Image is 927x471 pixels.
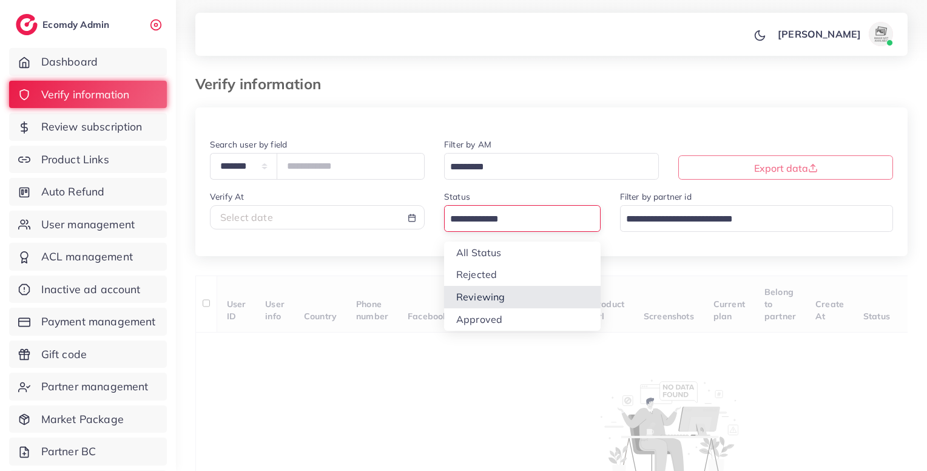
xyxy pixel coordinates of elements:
h2: Ecomdy Admin [42,19,112,30]
label: Status [444,191,470,203]
a: Dashboard [9,48,167,76]
input: Search for option [622,210,878,229]
a: Partner BC [9,438,167,466]
span: Verify information [41,87,130,103]
a: Partner management [9,373,167,401]
span: User management [41,217,135,232]
span: Product Links [41,152,109,168]
a: logoEcomdy Admin [16,14,112,35]
a: ACL management [9,243,167,271]
span: Export data [754,162,818,174]
a: Product Links [9,146,167,174]
li: Reviewing [444,286,601,308]
span: Auto Refund [41,184,105,200]
p: [PERSON_NAME] [778,27,861,41]
img: avatar [869,22,893,46]
span: Select date [220,211,273,223]
span: Partner BC [41,444,96,459]
a: Inactive ad account [9,276,167,303]
span: Payment management [41,314,156,330]
span: Dashboard [41,54,98,70]
label: Filter by partner id [620,191,692,203]
span: ACL management [41,249,133,265]
label: Verify At [210,191,244,203]
a: Auto Refund [9,178,167,206]
img: logo [16,14,38,35]
a: Payment management [9,308,167,336]
div: Search for option [444,153,659,179]
button: Export data [678,155,893,180]
a: Verify information [9,81,167,109]
li: Approved [444,308,601,331]
label: Filter by AM [444,138,491,151]
a: Gift code [9,341,167,368]
a: Review subscription [9,113,167,141]
li: All Status [444,242,601,264]
span: Partner management [41,379,149,395]
h3: Verify information [195,75,331,93]
label: Search user by field [210,138,287,151]
span: Review subscription [41,119,143,135]
li: Rejected [444,263,601,286]
span: Gift code [41,347,87,362]
div: Search for option [444,205,601,231]
input: Search for option [446,210,585,229]
span: Market Package [41,412,124,427]
div: Search for option [620,205,894,231]
input: Search for option [446,158,643,177]
a: [PERSON_NAME]avatar [771,22,898,46]
a: Market Package [9,405,167,433]
span: Inactive ad account [41,282,141,297]
a: User management [9,211,167,239]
